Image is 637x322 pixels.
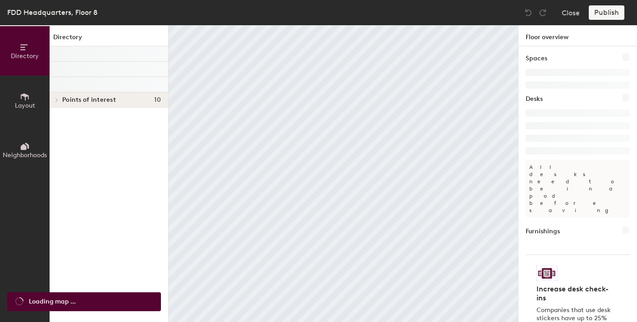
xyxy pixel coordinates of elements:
[50,32,168,46] h1: Directory
[62,96,116,104] span: Points of interest
[524,8,533,17] img: Undo
[29,297,76,307] span: Loading map ...
[526,227,560,236] h1: Furnishings
[538,8,547,17] img: Redo
[154,96,161,104] span: 10
[536,285,614,303] h4: Increase desk check-ins
[518,25,637,46] h1: Floor overview
[526,160,630,218] p: All desks need to be in a pod before saving
[526,94,543,104] h1: Desks
[15,102,35,109] span: Layout
[562,5,580,20] button: Close
[526,54,547,63] h1: Spaces
[7,7,97,18] div: FDD Headquarters, Floor 8
[536,266,557,281] img: Sticker logo
[11,52,39,60] span: Directory
[3,151,47,159] span: Neighborhoods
